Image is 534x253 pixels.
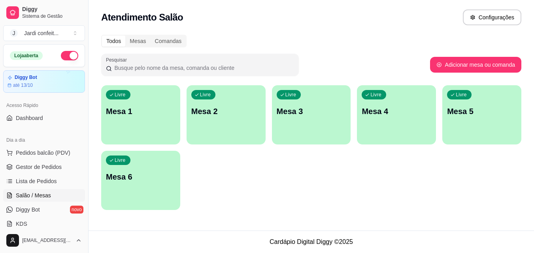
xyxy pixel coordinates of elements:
[430,57,521,73] button: Adicionar mesa ou comanda
[285,92,296,98] p: Livre
[112,64,294,72] input: Pesquisar
[102,36,125,47] div: Todos
[22,6,82,13] span: Diggy
[101,11,183,24] h2: Atendimento Salão
[115,157,126,163] p: Livre
[357,85,436,144] button: LivreMesa 4
[272,85,351,144] button: LivreMesa 3
[61,51,78,60] button: Alterar Status
[16,163,62,171] span: Gestor de Pedidos
[3,146,85,159] button: Pedidos balcão (PDV)
[101,151,180,210] button: LivreMesa 6
[89,231,534,253] footer: Cardápio Digital Diggy © 2025
[151,36,186,47] div: Comandas
[24,29,58,37] div: Jardi confeit ...
[10,51,43,60] div: Loja aberta
[3,112,85,124] a: Dashboard
[115,92,126,98] p: Livre
[10,29,18,37] span: J
[16,149,70,157] span: Pedidos balcão (PDV)
[456,92,467,98] p: Livre
[370,92,381,98] p: Livre
[16,191,51,199] span: Salão / Mesas
[3,203,85,216] a: Diggy Botnovo
[3,175,85,187] a: Lista de Pedidos
[22,237,72,244] span: [EMAIL_ADDRESS][DOMAIN_NAME]
[3,189,85,202] a: Salão / Mesas
[101,85,180,144] button: LivreMesa 1
[3,134,85,146] div: Dia a dia
[3,99,85,112] div: Acesso Rápido
[3,161,85,173] a: Gestor de Pedidos
[106,171,175,182] p: Mesa 6
[15,75,37,81] article: Diggy Bot
[463,9,521,25] button: Configurações
[362,106,431,117] p: Mesa 4
[187,85,266,144] button: LivreMesa 2
[16,114,43,122] span: Dashboard
[447,106,517,117] p: Mesa 5
[277,106,346,117] p: Mesa 3
[106,106,175,117] p: Mesa 1
[3,231,85,250] button: [EMAIL_ADDRESS][DOMAIN_NAME]
[16,177,57,185] span: Lista de Pedidos
[16,220,27,228] span: KDS
[13,82,33,88] article: até 13/10
[191,106,261,117] p: Mesa 2
[22,13,82,19] span: Sistema de Gestão
[3,25,85,41] button: Select a team
[16,206,40,214] span: Diggy Bot
[125,36,150,47] div: Mesas
[442,85,521,144] button: LivreMesa 5
[200,92,211,98] p: Livre
[3,217,85,230] a: KDS
[3,70,85,93] a: Diggy Botaté 13/10
[106,56,130,63] label: Pesquisar
[3,3,85,22] a: DiggySistema de Gestão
